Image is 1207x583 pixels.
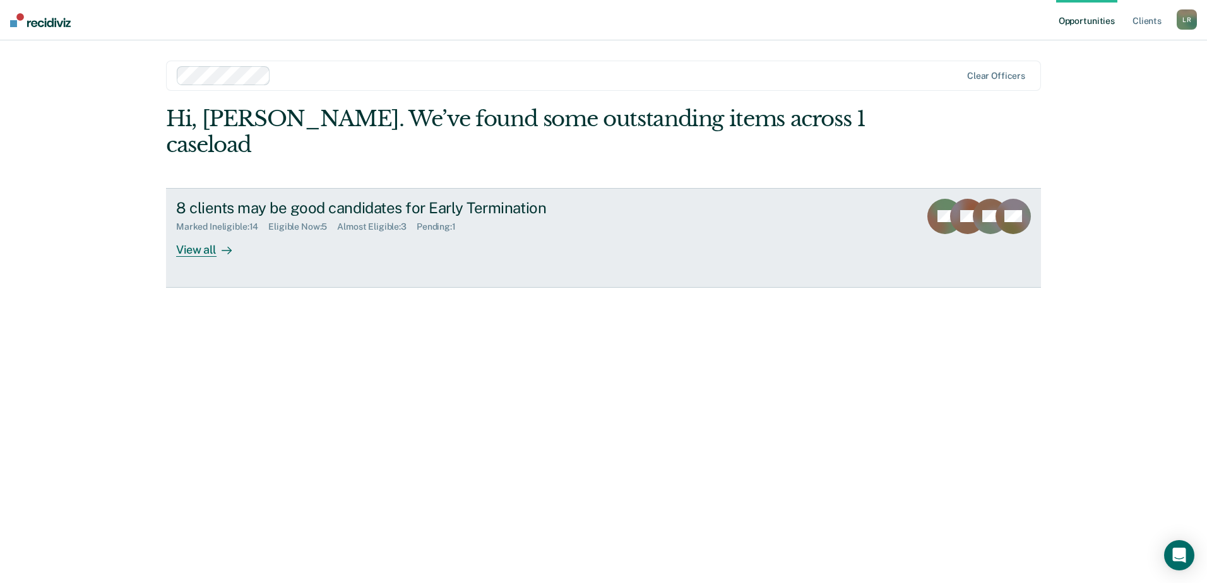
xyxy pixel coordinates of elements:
div: Marked Ineligible : 14 [176,221,268,232]
button: LR [1177,9,1197,30]
img: Recidiviz [10,13,71,27]
div: Clear officers [967,71,1025,81]
div: Hi, [PERSON_NAME]. We’ve found some outstanding items across 1 caseload [166,106,866,158]
div: Pending : 1 [417,221,466,232]
div: Eligible Now : 5 [268,221,337,232]
a: 8 clients may be good candidates for Early TerminationMarked Ineligible:14Eligible Now:5Almost El... [166,188,1041,288]
div: Almost Eligible : 3 [337,221,417,232]
div: L R [1177,9,1197,30]
div: 8 clients may be good candidates for Early Termination [176,199,619,217]
div: Open Intercom Messenger [1164,540,1194,570]
div: View all [176,232,247,257]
